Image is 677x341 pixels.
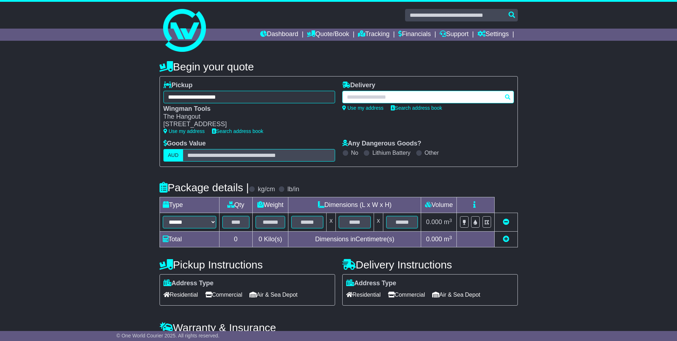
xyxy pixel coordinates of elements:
[249,289,298,300] span: Air & Sea Depot
[425,149,439,156] label: Other
[421,197,457,213] td: Volume
[440,29,469,41] a: Support
[288,197,421,213] td: Dimensions (L x W x H)
[372,149,410,156] label: Lithium Battery
[258,236,262,243] span: 0
[163,81,193,89] label: Pickup
[342,81,375,89] label: Delivery
[205,289,242,300] span: Commercial
[163,128,205,134] a: Use my address
[374,213,383,232] td: x
[212,128,263,134] a: Search address book
[116,333,219,338] span: © One World Courier 2025. All rights reserved.
[342,105,384,111] a: Use my address
[163,140,206,148] label: Goods Value
[358,29,389,41] a: Tracking
[160,182,249,193] h4: Package details |
[327,213,336,232] td: x
[398,29,431,41] a: Financials
[260,29,298,41] a: Dashboard
[478,29,509,41] a: Settings
[426,218,442,226] span: 0.000
[449,218,452,223] sup: 3
[351,149,358,156] label: No
[503,218,509,226] a: Remove this item
[252,232,288,247] td: Kilo(s)
[252,197,288,213] td: Weight
[288,232,421,247] td: Dimensions in Centimetre(s)
[342,140,421,148] label: Any Dangerous Goods?
[160,61,518,73] h4: Begin your quote
[163,105,328,113] div: Wingman Tools
[503,236,509,243] a: Add new item
[160,197,219,213] td: Type
[432,289,480,300] span: Air & Sea Depot
[219,197,252,213] td: Qty
[346,280,396,287] label: Address Type
[163,120,328,128] div: [STREET_ADDRESS]
[342,259,518,271] h4: Delivery Instructions
[346,289,381,300] span: Residential
[160,259,335,271] h4: Pickup Instructions
[287,186,299,193] label: lb/in
[307,29,349,41] a: Quote/Book
[388,289,425,300] span: Commercial
[163,113,328,121] div: The Hangout
[160,322,518,333] h4: Warranty & Insurance
[342,91,514,103] typeahead: Please provide city
[163,280,214,287] label: Address Type
[444,218,452,226] span: m
[163,149,183,162] label: AUD
[160,232,219,247] td: Total
[219,232,252,247] td: 0
[163,289,198,300] span: Residential
[444,236,452,243] span: m
[449,235,452,240] sup: 3
[426,236,442,243] span: 0.000
[258,186,275,193] label: kg/cm
[391,105,442,111] a: Search address book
